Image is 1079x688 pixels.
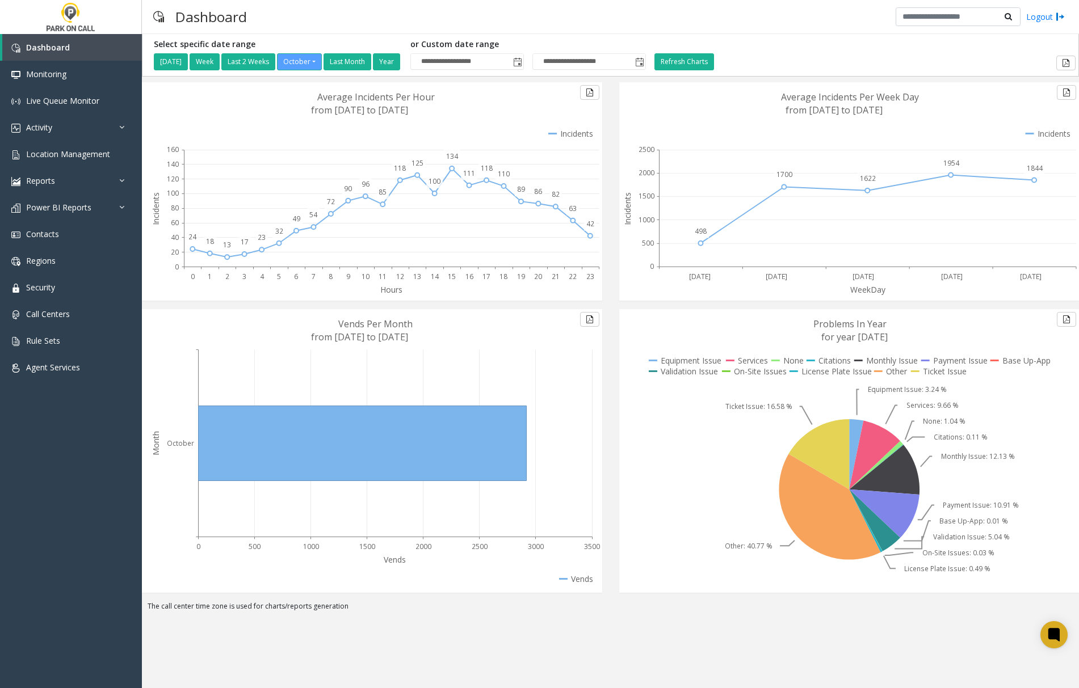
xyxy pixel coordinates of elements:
text: 2 [225,272,229,281]
span: Power BI Reports [26,202,91,213]
div: The call center time zone is used for charts/reports generation [142,601,1079,617]
text: Problems In Year [813,318,887,330]
text: 3500 [584,542,600,551]
text: Base Up-App: 0.01 % [939,516,1008,526]
text: for year [DATE] [821,331,888,343]
text: 17 [482,272,490,281]
text: Other: 40.77 % [724,541,772,551]
text: 60 [171,218,179,227]
img: 'icon' [11,44,20,53]
text: 11 [379,272,387,281]
text: Validation Issue: 5.04 % [933,532,1010,542]
button: Refresh Charts [654,53,714,70]
text: Average Incidents Per Week Day [781,91,919,103]
img: 'icon' [11,310,20,319]
button: Export to pdf [580,85,599,100]
text: 1954 [943,158,960,168]
text: from [DATE] to [DATE] [786,104,883,116]
text: License Plate Issue: 0.49 % [904,564,990,573]
text: 54 [309,210,318,220]
span: Live Queue Monitor [26,95,99,106]
text: 3000 [528,542,544,551]
text: Average Incidents Per Hour [317,91,435,103]
text: October [167,438,194,448]
text: from [DATE] to [DATE] [311,331,408,343]
span: Reports [26,175,55,186]
span: Security [26,282,55,293]
text: [DATE] [941,272,963,281]
text: 14 [431,272,439,281]
button: Year [373,53,400,70]
text: 1622 [860,174,876,183]
span: Agent Services [26,362,80,373]
span: Toggle popup [633,54,645,70]
text: 13 [413,272,421,281]
text: 110 [498,169,510,179]
text: Citations: 0.11 % [934,432,988,442]
text: None: 1.04 % [923,416,965,426]
a: Dashboard [2,34,142,61]
text: 23 [258,233,266,242]
text: 3 [242,272,246,281]
text: 82 [552,189,560,199]
button: Export to pdf [580,312,599,327]
h3: Dashboard [170,3,253,31]
text: 2500 [472,542,488,551]
span: Activity [26,122,52,133]
text: 23 [586,272,594,281]
text: 500 [642,238,654,248]
text: 20 [534,272,542,281]
img: logout [1056,11,1065,23]
img: 'icon' [11,230,20,239]
text: 0 [196,542,200,551]
text: 20 [171,247,179,257]
text: Equipment Issue: 3.24 % [868,385,947,394]
span: Contacts [26,229,59,239]
span: Toggle popup [511,54,523,70]
text: Vends [384,554,406,565]
text: Incidents [150,192,161,225]
text: 1500 [639,192,654,201]
text: [DATE] [766,272,787,281]
text: 18 [499,272,507,281]
text: 22 [569,272,577,281]
text: 21 [552,272,560,281]
text: 17 [241,237,249,247]
text: Monthly Issue: 12.13 % [941,451,1015,461]
text: 2500 [639,145,654,154]
span: Call Centers [26,309,70,319]
text: 86 [534,187,542,196]
img: pageIcon [153,3,164,31]
h5: Select specific date range [154,40,402,49]
text: 13 [223,240,231,250]
text: 32 [275,226,283,236]
text: 72 [327,197,335,206]
span: Location Management [26,149,110,159]
text: 0 [191,272,195,281]
text: 18 [206,237,214,246]
text: 160 [167,145,179,154]
text: 500 [249,542,261,551]
img: 'icon' [11,364,20,373]
text: 1 [208,272,212,281]
text: 4 [260,272,264,281]
text: 24 [188,232,197,242]
text: 498 [695,226,707,236]
text: 90 [344,184,352,193]
button: [DATE] [154,53,188,70]
img: 'icon' [11,204,20,213]
text: 5 [277,272,281,281]
button: Export to pdf [1057,312,1076,327]
text: [DATE] [1020,272,1042,281]
button: Export to pdf [1056,56,1076,70]
text: 6 [294,272,298,281]
span: Dashboard [26,42,70,53]
text: Vends Per Month [338,318,413,330]
span: Monitoring [26,69,66,79]
span: Rule Sets [26,335,60,346]
button: October [277,53,322,70]
text: 1000 [303,542,319,551]
text: WeekDay [850,284,886,295]
text: Hours [380,284,402,295]
text: 1000 [639,215,654,225]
